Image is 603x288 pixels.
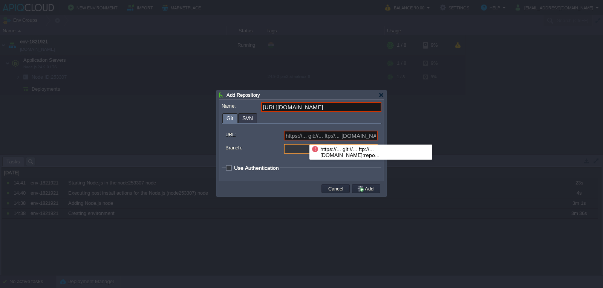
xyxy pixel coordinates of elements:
[227,114,233,123] span: Git
[225,131,283,139] label: URL:
[311,145,430,159] div: https://... git://... ftp://... [DOMAIN_NAME]:repo...
[242,114,253,123] span: SVN
[234,165,279,171] span: Use Authentication
[227,92,260,98] span: Add Repository
[225,144,283,152] label: Branch:
[222,102,260,110] label: Name:
[357,185,376,192] button: Add
[326,185,346,192] button: Cancel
